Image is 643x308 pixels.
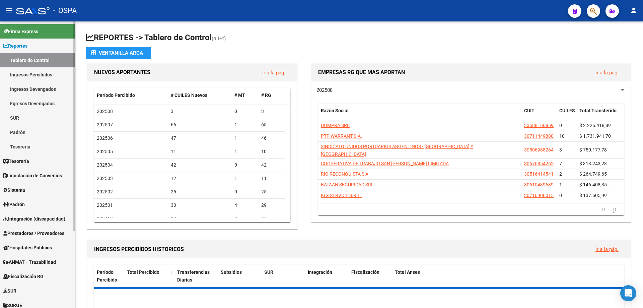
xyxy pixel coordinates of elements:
span: 7 [559,161,562,166]
span: $ 313.243,23 [579,161,607,166]
span: BATAAN SEGURIDAD SRL [321,182,374,187]
div: 1 [234,175,256,182]
datatable-header-cell: SUR [262,265,305,287]
datatable-header-cell: | [168,265,174,287]
datatable-header-cell: # CUILES Nuevos [168,88,232,103]
span: Tesorería [3,158,29,165]
span: 30716906015 [524,193,554,198]
span: - OSPA [53,3,77,18]
datatable-header-cell: Total Transferido [577,104,624,126]
span: 1 [559,182,562,187]
a: Ir a la pág. [595,70,619,76]
a: Ir a la pág. [595,246,619,252]
div: 1 [234,134,256,142]
span: Período Percibido [97,269,117,283]
span: $ 264.749,65 [579,171,607,177]
span: 202505 [97,149,113,154]
a: go to previous page [599,205,608,213]
button: Ir a la pág. [590,243,624,255]
div: 25 [171,188,229,196]
span: 30610439639 [524,182,554,187]
span: Reportes [3,42,27,50]
span: 202501 [97,202,113,208]
span: 2 [559,171,562,177]
datatable-header-cell: Fiscalización [349,265,392,287]
div: 3 [234,215,256,223]
span: 202504 [97,162,113,168]
h1: REPORTES -> Tablero de Control [86,32,632,44]
span: | [170,269,172,275]
div: 47 [171,134,229,142]
span: 202508 [97,109,113,114]
datatable-header-cell: Período Percibido [94,265,124,287]
span: SUR [264,269,273,275]
span: 202502 [97,189,113,194]
datatable-header-cell: # RG [259,88,285,103]
span: SUR [3,287,16,295]
mat-icon: menu [5,6,13,14]
datatable-header-cell: # MT [232,88,259,103]
div: 33 [171,201,229,209]
div: Open Intercom Messenger [620,285,636,301]
div: 0 [234,108,256,115]
datatable-header-cell: Total Percibido [124,265,168,287]
span: # CUILES Nuevos [171,93,207,98]
span: SINDICATO UNIDOS PORTUARIOS ARGENTINOS - [GEOGRAPHIC_DATA] Y [GEOGRAPHIC_DATA] [321,144,473,157]
span: Período Percibido [97,93,135,98]
span: COOPERATIVA DE TRABAJO SAN [PERSON_NAME] LIMITADA [321,161,449,166]
span: $ 137.605,99 [579,193,607,198]
span: Padrón [3,201,25,208]
a: Ir a la pág. [262,70,285,76]
span: # MT [234,93,245,98]
datatable-header-cell: Total Anses [392,265,619,287]
span: 30676854262 [524,161,554,166]
div: 36 [261,215,283,223]
button: Ir a la pág. [257,66,291,79]
datatable-header-cell: Integración [305,265,349,287]
datatable-header-cell: CUIT [521,104,557,126]
div: 10 [261,148,283,156]
span: Integración [308,269,332,275]
button: Ir a la pág. [590,66,624,79]
span: $ 750.177,78 [579,147,607,152]
span: 30506988264 [524,147,554,152]
datatable-header-cell: Razón Social [318,104,521,126]
span: Fiscalización [351,269,379,275]
span: Prestadores / Proveedores [3,230,64,237]
div: 0 [234,161,256,169]
span: NUEVOS APORTANTES [94,69,150,75]
span: 202503 [97,176,113,181]
span: $ 146.408,35 [579,182,607,187]
span: EMPRESAS RG QUE MAS APORTAN [318,69,405,75]
span: CUILES [559,108,575,113]
span: Total Anses [395,269,420,275]
span: Subsidios [221,269,242,275]
div: 65 [261,121,283,129]
span: # RG [261,93,271,98]
button: Ventanilla ARCA [86,47,151,59]
div: 1 [234,148,256,156]
div: 1 [234,121,256,129]
div: 29 [261,201,283,209]
span: Razón Social [321,108,349,113]
datatable-header-cell: Transferencias Diarias [174,265,218,287]
div: Ventanilla ARCA [91,47,146,59]
div: 11 [261,175,283,182]
span: Transferencias Diarias [177,269,210,283]
div: 25 [261,188,283,196]
span: Sistema [3,186,25,194]
span: Liquidación de Convenios [3,172,62,179]
div: 46 [261,134,283,142]
span: IGG SERVICE S.R.L. [321,193,362,198]
span: Fiscalización RG [3,273,44,280]
div: 12 [171,175,229,182]
datatable-header-cell: CUILES [557,104,577,126]
span: INGRESOS PERCIBIDOS HISTORICOS [94,246,184,252]
span: 202506 [97,135,113,141]
div: 42 [171,161,229,169]
span: 0 [559,123,562,128]
a: go to next page [610,205,620,213]
span: Total Percibido [127,269,159,275]
span: $ 1.731.941,70 [579,133,611,139]
div: 3 [171,108,229,115]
